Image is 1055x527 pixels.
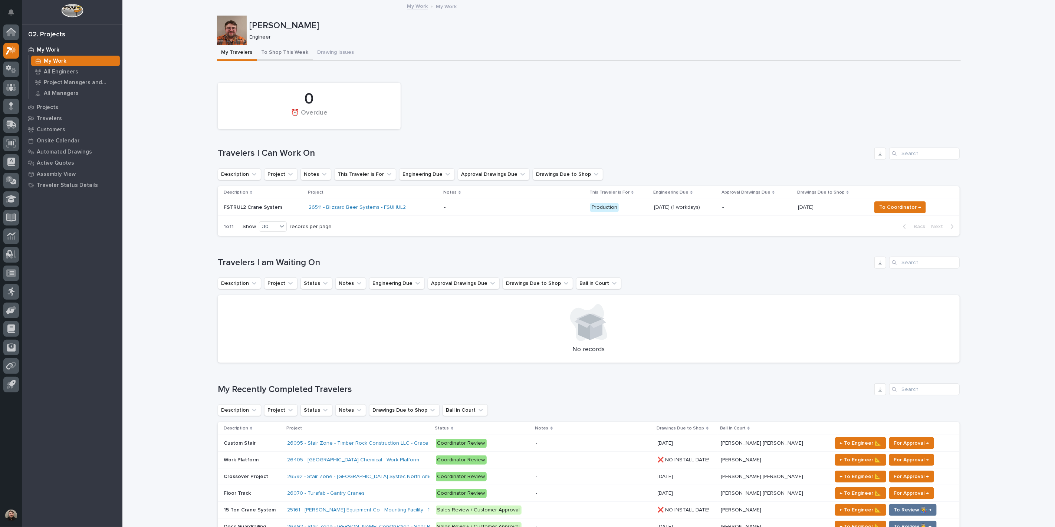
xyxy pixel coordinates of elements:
button: Project [264,277,298,289]
button: Ball in Court [576,277,621,289]
p: Active Quotes [37,160,74,167]
div: 30 [259,223,277,231]
div: Coordinator Review [436,489,487,498]
div: Production [590,203,619,212]
button: Ball in Court [443,404,488,416]
span: To Coordinator → [879,203,921,212]
span: ← To Engineer 📐 [840,439,881,448]
button: To Coordinator → [874,201,926,213]
a: My Work [29,56,122,66]
p: ❌ NO INSTALL DATE! [658,455,711,463]
div: Search [889,383,960,395]
button: For Approval → [889,471,934,482]
button: My Travelers [217,45,257,61]
div: Coordinator Review [436,455,487,465]
a: Automated Drawings [22,146,122,157]
a: Active Quotes [22,157,122,168]
button: ← To Engineer 📐 [835,471,886,482]
p: Engineering Due [653,188,688,197]
p: Drawings Due to Shop [657,424,704,432]
button: Notifications [3,4,19,20]
div: Notifications [9,9,19,21]
button: Status [300,277,332,289]
a: Travelers [22,113,122,124]
p: This Traveler is For [589,188,630,197]
p: [PERSON_NAME] [PERSON_NAME] [721,472,805,480]
button: ← To Engineer 📐 [835,437,886,449]
a: All Managers [29,88,122,98]
a: Assembly View [22,168,122,179]
p: Customers [37,126,65,133]
div: Coordinator Review [436,439,487,448]
button: Approval Drawings Due [458,168,530,180]
p: Project [308,188,324,197]
p: [PERSON_NAME] [721,505,763,513]
button: Drawings Due to Shop [369,404,440,416]
button: Next [928,223,960,230]
p: ❌ NO INSTALL DATE! [658,505,711,513]
p: Floor Track [224,489,252,497]
tr: Crossover ProjectCrossover Project 26592 - Stair Zone - [GEOGRAPHIC_DATA] Systec North America In... [218,468,960,485]
button: Project [264,168,298,180]
p: Travelers [37,115,62,122]
p: [PERSON_NAME] [PERSON_NAME] [721,489,805,497]
button: Notes [300,168,331,180]
div: ⏰ Overdue [230,109,388,125]
button: Back [897,223,928,230]
button: Notes [335,277,366,289]
p: Show [243,224,256,230]
a: 26095 - Stair Zone - Timber Rock Construction LLC - Grace Pressbox [287,440,452,447]
button: This Traveler is For [334,168,396,180]
span: Next [931,223,947,230]
button: Drawing Issues [313,45,359,61]
span: For Approval → [894,439,929,448]
p: Projects [37,104,58,111]
p: [DATE] [658,439,675,447]
tr: Floor TrackFloor Track 26070 - Turafab - Gantry Cranes Coordinator Review- [DATE][DATE] [PERSON_N... [218,485,960,502]
a: My Work [22,44,122,55]
button: Description [218,168,261,180]
button: ← To Engineer 📐 [835,487,886,499]
p: records per page [290,224,332,230]
button: Approval Drawings Due [428,277,500,289]
p: Ball in Court [720,424,746,432]
p: FSTRUL2 Crane System [224,204,303,211]
p: Notes [443,188,457,197]
p: All Managers [44,90,79,97]
button: ← To Engineer 📐 [835,454,886,466]
p: 1 of 1 [218,218,240,236]
button: For Approval → [889,487,934,499]
p: My Work [44,58,66,65]
p: All Engineers [44,69,78,75]
a: Customers [22,124,122,135]
div: Sales Review / Customer Approval [436,505,522,515]
p: Traveler Status Details [37,182,98,189]
p: [DATE] [798,203,815,211]
p: Custom Stair [224,439,257,447]
p: Status [435,424,449,432]
button: Engineering Due [369,277,425,289]
p: Onsite Calendar [37,138,80,144]
span: ← To Engineer 📐 [840,472,881,481]
p: [DATE] [658,472,675,480]
button: For Approval → [889,437,934,449]
span: For Approval → [894,489,929,498]
p: [PERSON_NAME] [PERSON_NAME] [721,439,805,447]
span: To Review 👨‍🏭 → [894,505,932,514]
p: Notes [535,424,549,432]
button: For Approval → [889,454,934,466]
p: [DATE] (1 workdays) [654,204,716,211]
p: Crossover Project [224,472,270,480]
input: Search [889,148,960,159]
a: Projects [22,102,122,113]
button: Project [264,404,298,416]
p: Work Platform [224,455,260,463]
div: Search [889,257,960,269]
button: Drawings Due to Shop [503,277,573,289]
div: - [444,204,446,211]
p: [PERSON_NAME] [250,20,958,31]
button: users-avatar [3,508,19,523]
a: My Work [407,1,428,10]
p: Automated Drawings [37,149,92,155]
